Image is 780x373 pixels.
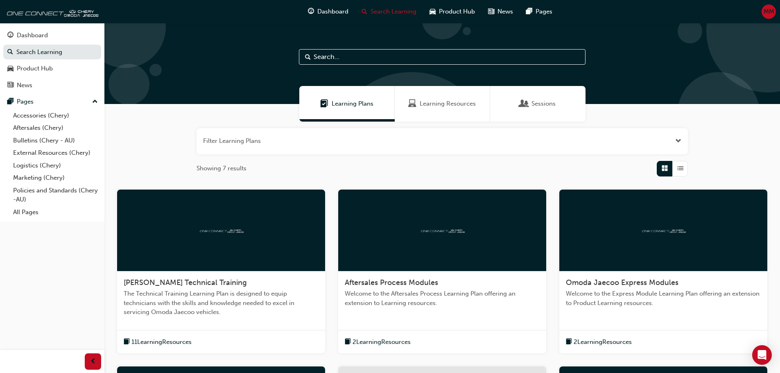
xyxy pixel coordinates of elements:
[3,78,101,93] a: News
[3,61,101,76] a: Product Hub
[10,172,101,184] a: Marketing (Chery)
[17,31,48,40] div: Dashboard
[10,184,101,206] a: Policies and Standards (Chery -AU)
[675,136,681,146] button: Open the filter
[345,278,438,287] span: Aftersales Process Modules
[7,49,13,56] span: search-icon
[17,97,34,106] div: Pages
[17,81,32,90] div: News
[526,7,532,17] span: pages-icon
[677,164,683,173] span: List
[124,337,130,347] span: book-icon
[662,164,668,173] span: Grid
[531,99,556,109] span: Sessions
[420,226,465,234] img: oneconnect
[3,26,101,94] button: DashboardSearch LearningProduct HubNews
[559,190,767,354] a: oneconnectOmoda Jaecoo Express ModulesWelcome to the Express Module Learning Plan offering an ext...
[7,82,14,89] span: news-icon
[566,337,632,347] button: book-icon2LearningResources
[497,7,513,16] span: News
[10,147,101,159] a: External Resources (Chery)
[10,122,101,134] a: Aftersales (Chery)
[536,7,552,16] span: Pages
[355,3,423,20] a: search-iconSearch Learning
[124,289,319,317] span: The Technical Training Learning Plan is designed to equip technicians with the skills and knowled...
[4,3,98,20] img: oneconnect
[131,337,192,347] span: 11 Learning Resources
[395,86,490,122] a: Learning ResourcesLearning Resources
[338,190,546,354] a: oneconnectAftersales Process ModulesWelcome to the Aftersales Process Learning Plan offering an e...
[3,45,101,60] a: Search Learning
[362,7,367,17] span: search-icon
[574,337,632,347] span: 2 Learning Resources
[439,7,475,16] span: Product Hub
[317,7,348,16] span: Dashboard
[566,278,678,287] span: Omoda Jaecoo Express Modules
[423,3,482,20] a: car-iconProduct Hub
[762,5,776,19] button: MM
[301,3,355,20] a: guage-iconDashboard
[345,337,411,347] button: book-icon2LearningResources
[430,7,436,17] span: car-icon
[10,109,101,122] a: Accessories (Chery)
[420,99,476,109] span: Learning Resources
[3,94,101,109] button: Pages
[197,164,246,173] span: Showing 7 results
[117,190,325,354] a: oneconnect[PERSON_NAME] Technical TrainingThe Technical Training Learning Plan is designed to equ...
[305,52,311,62] span: Search
[641,226,686,234] img: oneconnect
[566,337,572,347] span: book-icon
[764,7,774,16] span: MM
[299,86,395,122] a: Learning PlansLearning Plans
[90,357,96,367] span: prev-icon
[520,3,559,20] a: pages-iconPages
[320,99,328,109] span: Learning Plans
[490,86,586,122] a: SessionsSessions
[345,289,540,307] span: Welcome to the Aftersales Process Learning Plan offering an extension to Learning resources.
[408,99,416,109] span: Learning Resources
[10,159,101,172] a: Logistics (Chery)
[7,98,14,106] span: pages-icon
[482,3,520,20] a: news-iconNews
[92,97,98,107] span: up-icon
[520,99,528,109] span: Sessions
[299,49,586,65] input: Search...
[199,226,244,234] img: oneconnect
[17,64,53,73] div: Product Hub
[353,337,411,347] span: 2 Learning Resources
[7,32,14,39] span: guage-icon
[10,206,101,219] a: All Pages
[332,99,373,109] span: Learning Plans
[7,65,14,72] span: car-icon
[3,28,101,43] a: Dashboard
[124,337,192,347] button: book-icon11LearningResources
[371,7,416,16] span: Search Learning
[752,345,772,365] div: Open Intercom Messenger
[566,289,761,307] span: Welcome to the Express Module Learning Plan offering an extension to Product Learning resources.
[345,337,351,347] span: book-icon
[124,278,247,287] span: [PERSON_NAME] Technical Training
[308,7,314,17] span: guage-icon
[488,7,494,17] span: news-icon
[10,134,101,147] a: Bulletins (Chery - AU)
